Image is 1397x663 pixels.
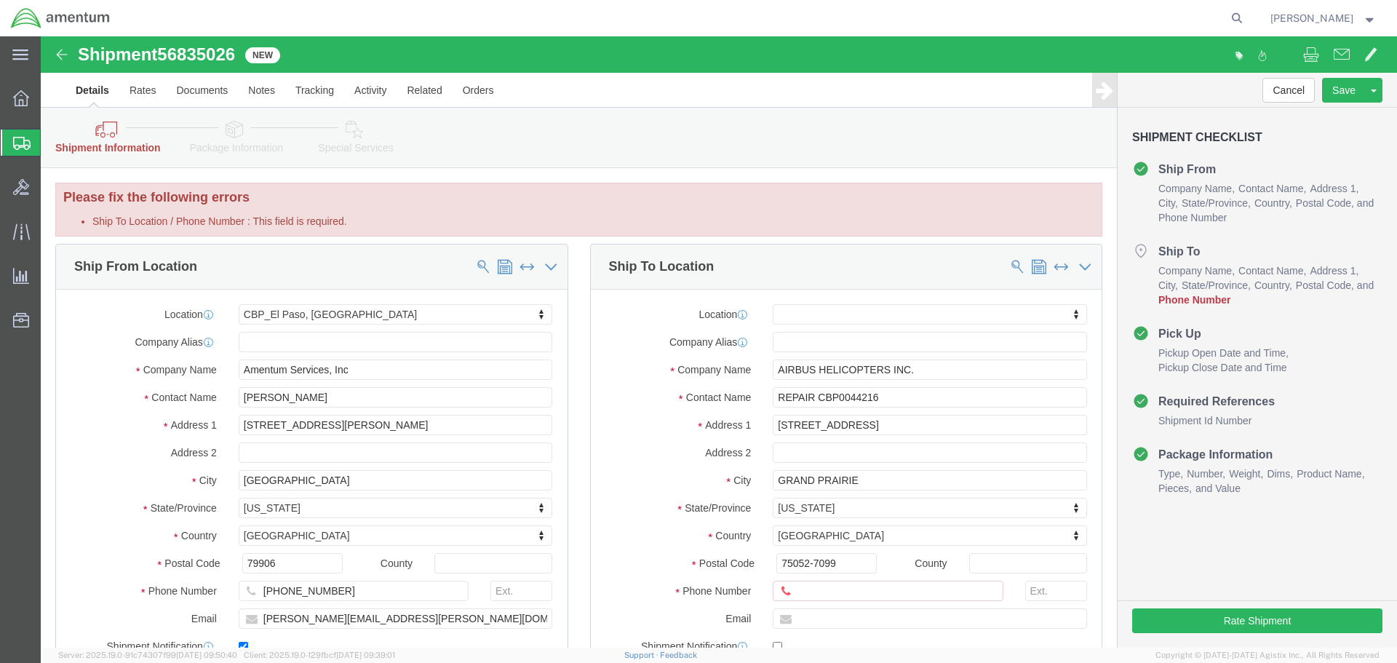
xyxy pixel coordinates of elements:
[1270,10,1353,26] span: Matthew McMillen
[10,7,111,29] img: logo
[660,651,697,659] a: Feedback
[244,651,395,659] span: Client: 2025.19.0-129fbcf
[1270,9,1377,27] button: [PERSON_NAME]
[1155,649,1380,662] span: Copyright © [DATE]-[DATE] Agistix Inc., All Rights Reserved
[58,651,237,659] span: Server: 2025.19.0-91c74307f99
[624,651,661,659] a: Support
[41,36,1397,648] iframe: FS Legacy Container
[336,651,395,659] span: [DATE] 09:39:01
[176,651,237,659] span: [DATE] 09:50:40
